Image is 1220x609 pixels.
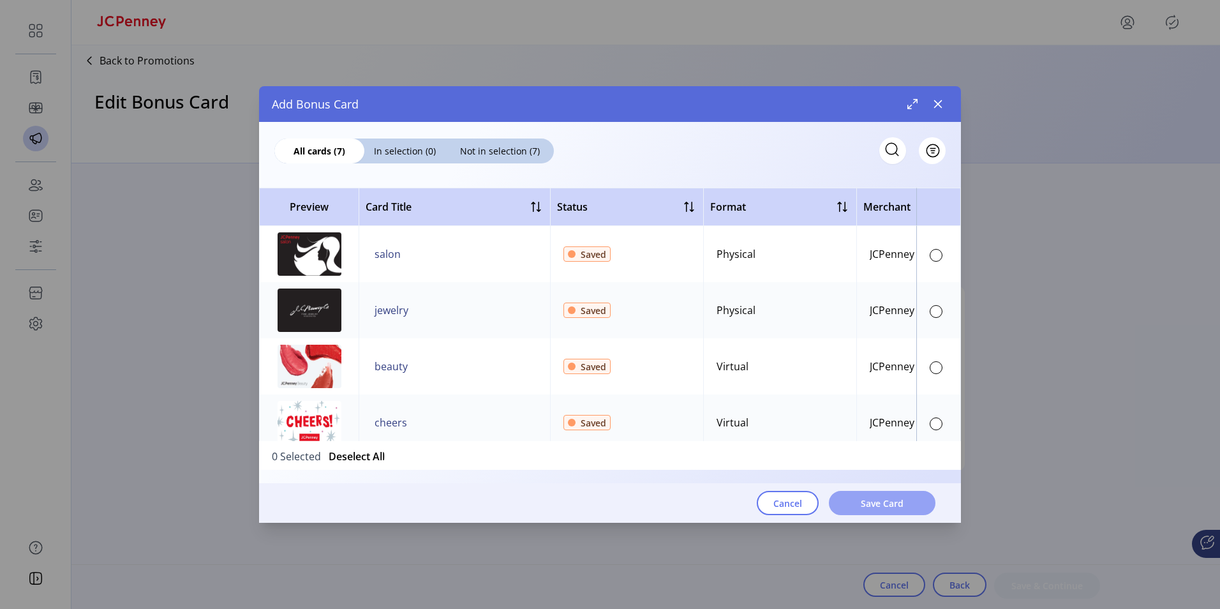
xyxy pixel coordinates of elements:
[581,416,606,430] span: Saved
[557,199,588,214] div: Status
[375,246,401,262] span: salon
[829,491,935,515] button: Save Card
[364,144,445,158] span: In selection (0)
[445,144,554,158] span: Not in selection (7)
[717,415,748,430] div: Virtual
[372,412,410,433] button: cheers
[372,300,411,320] button: jewelry
[757,491,819,515] button: Cancel
[364,139,445,163] div: In selection (0)
[902,94,923,114] button: Maximize
[863,199,911,214] span: Merchant
[870,246,914,262] div: JCPenney
[274,144,364,158] span: All cards (7)
[278,289,341,332] img: preview
[278,232,341,276] img: preview
[710,199,746,214] span: Format
[278,401,341,444] img: preview
[372,356,410,377] button: beauty
[919,137,946,164] button: Filter Button
[717,246,755,262] div: Physical
[274,139,364,163] div: All cards (7)
[375,303,408,318] span: jewelry
[375,359,408,374] span: beauty
[266,199,352,214] span: Preview
[375,415,407,430] span: cheers
[581,304,606,317] span: Saved
[861,497,904,510] span: Save Card
[445,139,554,163] div: Not in selection (7)
[581,248,606,261] span: Saved
[870,303,914,318] div: JCPenney
[329,449,385,464] button: Deselect All
[870,415,914,430] div: JCPenney
[773,497,802,510] span: Cancel
[272,96,359,113] span: Add Bonus Card
[717,303,755,318] div: Physical
[278,345,341,388] img: preview
[581,360,606,373] span: Saved
[870,359,914,374] div: JCPenney
[366,199,412,214] span: Card Title
[372,244,403,264] button: salon
[717,359,748,374] div: Virtual
[272,449,321,462] span: 0 Selected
